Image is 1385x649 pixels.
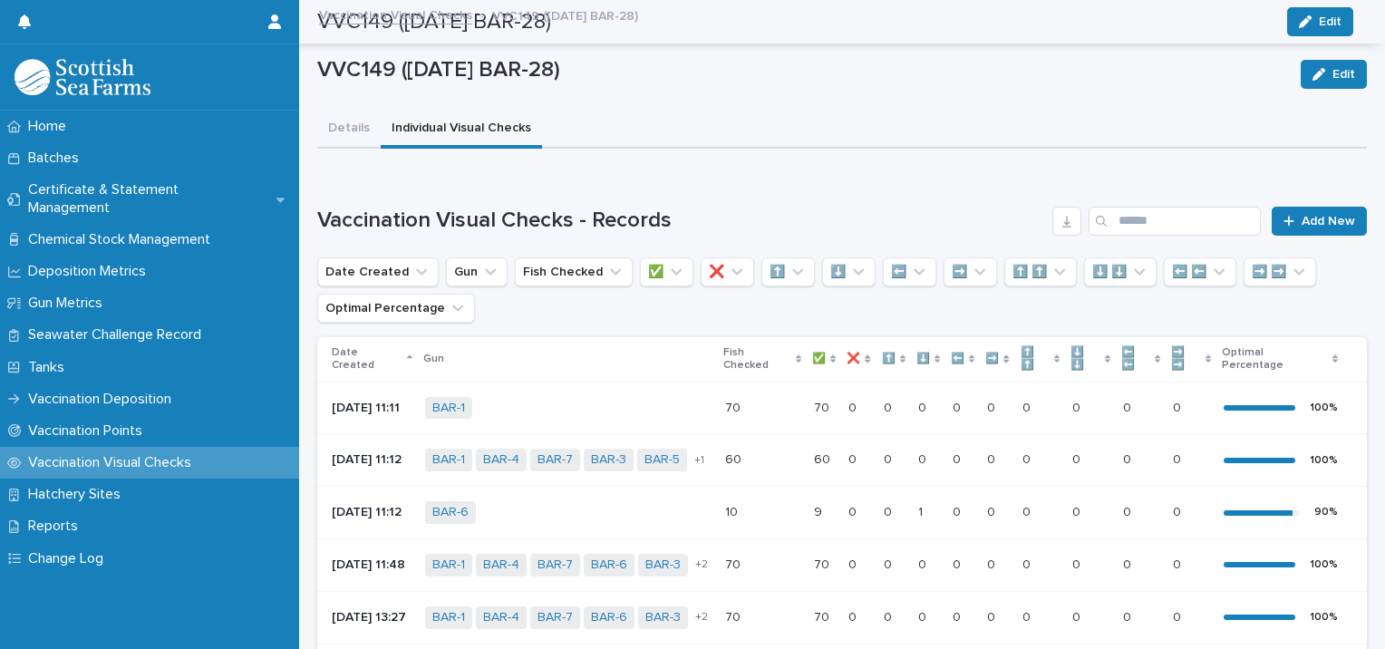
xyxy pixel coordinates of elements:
p: 0 [1072,449,1084,468]
p: Vaccination Points [21,422,157,440]
p: Hatchery Sites [21,486,135,503]
a: BAR-3 [591,452,626,468]
input: Search [1089,207,1261,236]
p: 0 [1123,501,1135,520]
p: 0 [1022,449,1034,468]
div: 100 % [1310,454,1338,467]
a: BAR-7 [538,557,573,573]
button: ➡️ ➡️ [1244,257,1316,286]
p: 0 [848,606,860,625]
p: 0 [918,397,930,416]
p: 0 [1072,397,1084,416]
button: ➡️ [944,257,997,286]
button: Individual Visual Checks [381,111,542,149]
p: 0 [987,397,999,416]
p: Certificate & Statement Management [21,181,276,216]
div: 100 % [1310,558,1338,571]
p: Fish Checked [723,343,791,376]
a: BAR-6 [432,505,469,520]
p: Deposition Metrics [21,263,160,280]
p: 0 [1173,501,1185,520]
tr: [DATE] 13:27BAR-1 BAR-4 BAR-7 BAR-6 BAR-3 +27070 7070 00 00 00 00 00 00 00 00 00 100% [317,591,1367,644]
p: ⬇️ ⬇️ [1070,343,1099,376]
p: 0 [953,606,964,625]
p: 0 [1072,501,1084,520]
p: ⬆️ ⬆️ [1021,343,1050,376]
p: 0 [884,397,896,416]
a: Add New [1272,207,1367,236]
a: BAR-7 [538,452,573,468]
button: ✅ [640,257,693,286]
button: Date Created [317,257,439,286]
div: 100 % [1310,611,1338,624]
p: 0 [1173,449,1185,468]
p: 0 [953,501,964,520]
p: [DATE] 11:11 [332,401,411,416]
p: 0 [953,554,964,573]
p: ➡️ [985,349,999,369]
tr: [DATE] 11:12BAR-1 BAR-4 BAR-7 BAR-3 BAR-5 +16060 6060 00 00 00 00 00 00 00 00 00 100% [317,434,1367,487]
p: 0 [1173,606,1185,625]
p: Home [21,118,81,135]
p: 0 [1123,554,1135,573]
p: VVC149 ([DATE] BAR-28) [492,5,638,24]
a: BAR-4 [483,557,519,573]
p: 0 [884,554,896,573]
button: ⬆️ [761,257,815,286]
p: 0 [987,606,999,625]
p: ⬇️ [916,349,930,369]
p: Vaccination Deposition [21,391,186,408]
p: 70 [814,606,833,625]
span: + 2 [695,559,708,570]
p: 0 [1022,554,1034,573]
p: Change Log [21,550,118,567]
p: 70 [725,554,744,573]
tr: [DATE] 11:12BAR-6 1010 99 00 00 11 00 00 00 00 00 00 90% [317,487,1367,539]
a: BAR-1 [432,401,465,416]
p: 0 [1022,606,1034,625]
a: BAR-3 [645,610,681,625]
button: ⬇️ [822,257,876,286]
p: 0 [918,449,930,468]
p: VVC149 ([DATE] BAR-28) [317,57,1286,83]
tr: [DATE] 11:48BAR-1 BAR-4 BAR-7 BAR-6 BAR-3 +27070 7070 00 00 00 00 00 00 00 00 00 100% [317,538,1367,591]
p: 0 [884,449,896,468]
a: BAR-3 [645,557,681,573]
p: [DATE] 11:12 [332,505,411,520]
button: Fish Checked [515,257,633,286]
button: ⬇️ ⬇️ [1084,257,1157,286]
p: Tanks [21,359,79,376]
p: 0 [918,606,930,625]
p: Batches [21,150,93,167]
p: 0 [1123,449,1135,468]
a: BAR-6 [591,557,627,573]
p: 0 [1072,554,1084,573]
p: ❌ [847,349,860,369]
button: Details [317,111,381,149]
a: BAR-5 [644,452,680,468]
p: Gun [423,349,444,369]
span: + 2 [695,612,708,623]
p: Vaccination Visual Checks [21,454,206,471]
p: 70 [725,397,744,416]
span: Add New [1302,215,1355,228]
span: + 1 [694,455,704,466]
p: 0 [1173,554,1185,573]
a: BAR-4 [483,610,519,625]
img: uOABhIYSsOPhGJQdTwEw [15,59,150,95]
a: BAR-1 [432,557,465,573]
a: BAR-1 [432,610,465,625]
p: ⬆️ [882,349,896,369]
p: Gun Metrics [21,295,117,312]
p: 0 [987,449,999,468]
p: 0 [1022,501,1034,520]
p: 0 [987,554,999,573]
p: 0 [1123,606,1135,625]
p: 60 [814,449,834,468]
div: 100 % [1310,402,1338,414]
button: ⬆️ ⬆️ [1004,257,1077,286]
p: Reports [21,518,92,535]
p: 0 [953,397,964,416]
p: Chemical Stock Management [21,231,225,248]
